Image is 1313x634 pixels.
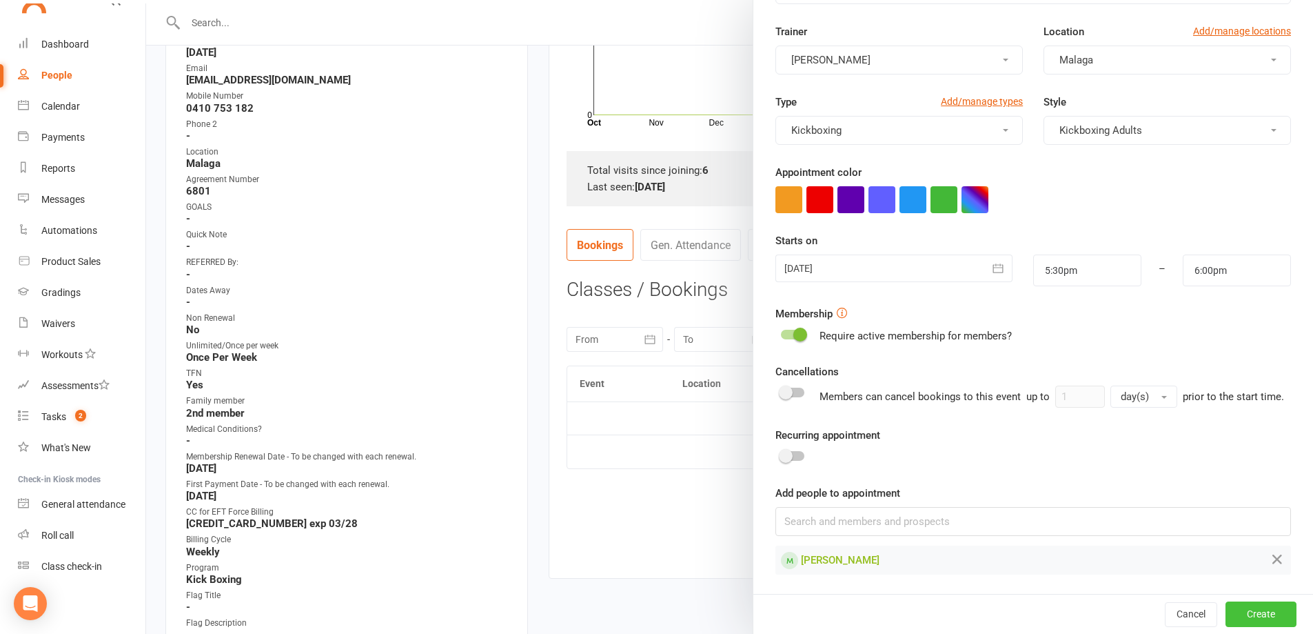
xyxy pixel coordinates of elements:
[41,70,72,81] div: People
[775,364,839,380] label: Cancellations
[1110,386,1177,408] button: day(s)
[18,122,145,153] a: Payments
[41,530,74,541] div: Roll call
[1059,54,1093,66] span: Malaga
[18,339,145,370] a: Workouts
[41,499,125,510] div: General attendance
[41,101,80,112] div: Calendar
[41,561,102,572] div: Class check-in
[18,215,145,246] a: Automations
[1044,46,1291,75] button: Malaga
[1044,94,1066,110] label: Style
[775,116,1023,145] button: Kickboxing
[1225,602,1296,626] button: Create
[820,386,1284,408] div: Members can cancel bookings to this event
[775,46,1023,75] button: [PERSON_NAME]
[781,552,798,569] div: Member
[41,411,66,422] div: Tasks
[41,349,83,360] div: Workouts
[1165,602,1217,627] button: Cancel
[791,124,842,137] span: Kickboxing
[18,433,145,464] a: What's New
[1269,551,1285,569] button: Remove from Appointment
[18,402,145,433] a: Tasks 2
[775,94,797,110] label: Type
[18,520,145,551] a: Roll call
[775,306,833,322] label: Membership
[41,287,81,298] div: Gradings
[41,194,85,205] div: Messages
[41,380,110,391] div: Assessments
[18,551,145,582] a: Class kiosk mode
[41,318,75,329] div: Waivers
[1044,23,1084,40] label: Location
[1026,386,1177,408] div: up to
[18,308,145,339] a: Waivers
[75,410,86,422] span: 2
[18,370,145,402] a: Assessments
[41,256,101,267] div: Product Sales
[1141,255,1183,286] div: –
[1059,124,1142,137] span: Kickboxing Adults
[41,225,97,236] div: Automations
[1121,390,1149,403] span: day(s)
[1044,116,1291,145] button: Kickboxing Adults
[775,427,880,444] label: Recurring appointment
[941,94,1023,109] a: Add/manage types
[41,163,75,174] div: Reports
[791,54,871,66] span: [PERSON_NAME]
[18,246,145,277] a: Product Sales
[18,29,145,60] a: Dashboard
[14,587,47,620] div: Open Intercom Messenger
[775,23,807,40] label: Trainer
[41,132,85,143] div: Payments
[1183,390,1284,403] span: prior to the start time.
[775,485,900,502] label: Add people to appointment
[775,507,1291,536] input: Search and members and prospects
[820,328,1012,344] div: Require active membership for members?
[18,489,145,520] a: General attendance kiosk mode
[18,277,145,308] a: Gradings
[775,232,817,249] label: Starts on
[801,554,879,566] span: [PERSON_NAME]
[18,60,145,91] a: People
[41,39,89,50] div: Dashboard
[18,91,145,122] a: Calendar
[1193,23,1291,39] a: Add/manage locations
[18,153,145,184] a: Reports
[775,164,862,181] label: Appointment color
[41,442,91,453] div: What's New
[18,184,145,215] a: Messages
